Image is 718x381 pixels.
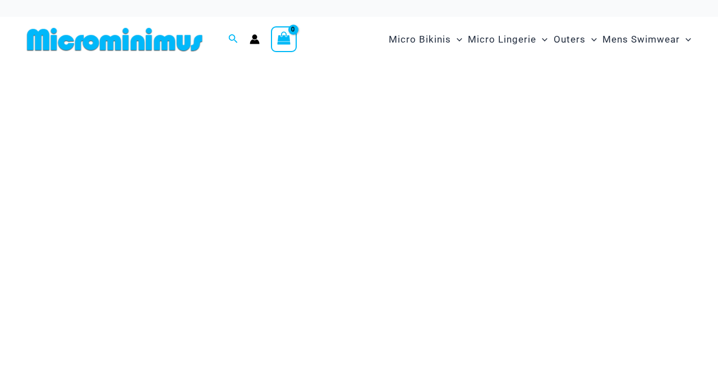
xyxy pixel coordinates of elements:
[22,27,207,52] img: MM SHOP LOGO FLAT
[600,22,694,57] a: Mens SwimwearMenu ToggleMenu Toggle
[551,22,600,57] a: OutersMenu ToggleMenu Toggle
[384,21,696,58] nav: Site Navigation
[680,25,691,54] span: Menu Toggle
[386,22,465,57] a: Micro BikinisMenu ToggleMenu Toggle
[536,25,547,54] span: Menu Toggle
[554,25,586,54] span: Outers
[602,25,680,54] span: Mens Swimwear
[451,25,462,54] span: Menu Toggle
[389,25,451,54] span: Micro Bikinis
[228,32,238,47] a: Search icon link
[250,34,260,44] a: Account icon link
[271,26,297,52] a: View Shopping Cart, empty
[586,25,597,54] span: Menu Toggle
[468,25,536,54] span: Micro Lingerie
[465,22,550,57] a: Micro LingerieMenu ToggleMenu Toggle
